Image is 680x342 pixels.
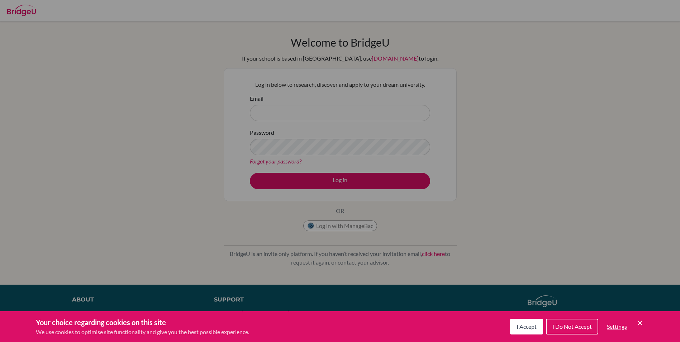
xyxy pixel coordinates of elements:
span: Settings [607,323,627,330]
span: I Do Not Accept [552,323,592,330]
button: Save and close [636,319,644,327]
p: We use cookies to optimise site functionality and give you the best possible experience. [36,328,249,336]
button: I Accept [510,319,543,334]
h3: Your choice regarding cookies on this site [36,317,249,328]
span: I Accept [517,323,537,330]
button: Settings [601,319,633,334]
button: I Do Not Accept [546,319,598,334]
